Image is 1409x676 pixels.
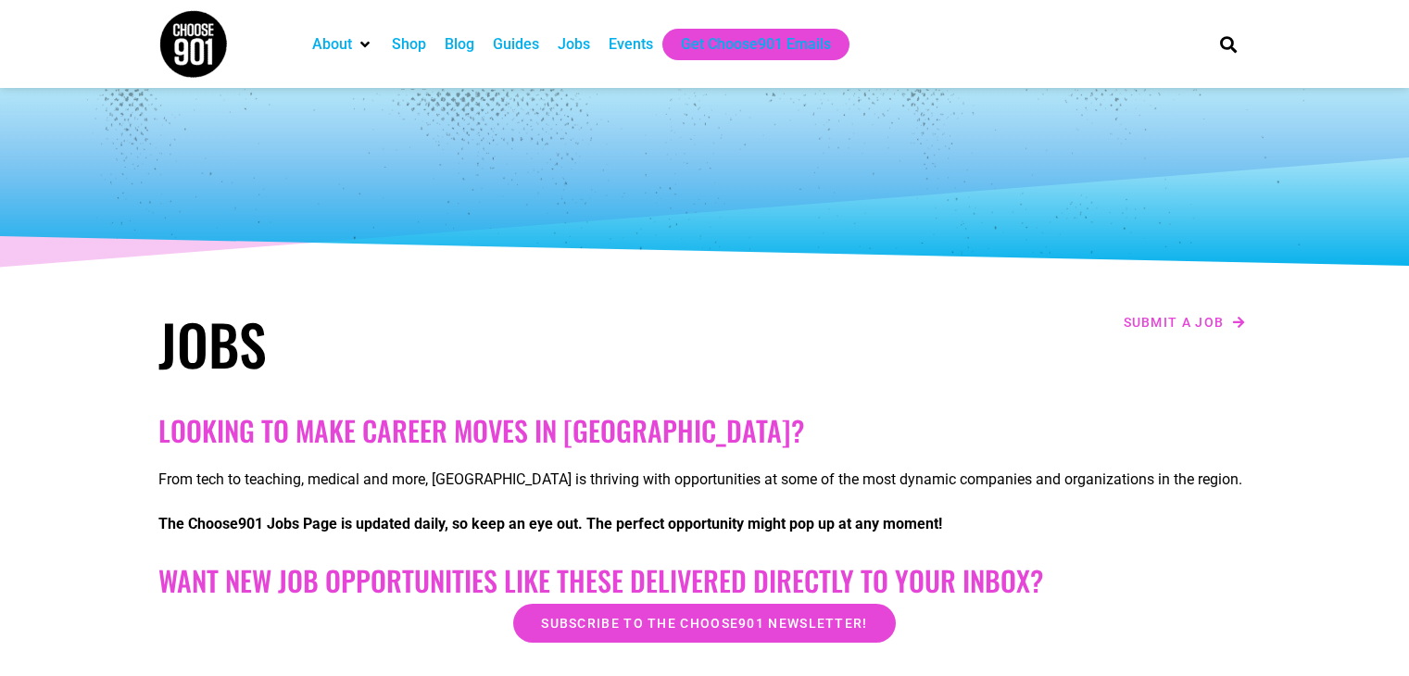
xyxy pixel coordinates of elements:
[513,604,895,643] a: Subscribe to the Choose901 newsletter!
[541,617,867,630] span: Subscribe to the Choose901 newsletter!
[1213,29,1243,59] div: Search
[312,33,352,56] a: About
[303,29,1189,60] nav: Main nav
[158,414,1252,447] h2: Looking to make career moves in [GEOGRAPHIC_DATA]?
[681,33,831,56] a: Get Choose901 Emails
[303,29,383,60] div: About
[493,33,539,56] a: Guides
[445,33,474,56] a: Blog
[158,469,1252,491] p: From tech to teaching, medical and more, [GEOGRAPHIC_DATA] is thriving with opportunities at some...
[1124,316,1225,329] span: Submit a job
[158,515,942,532] strong: The Choose901 Jobs Page is updated daily, so keep an eye out. The perfect opportunity might pop u...
[158,310,696,377] h1: Jobs
[1118,310,1252,334] a: Submit a job
[392,33,426,56] a: Shop
[609,33,653,56] a: Events
[558,33,590,56] a: Jobs
[158,564,1252,597] h2: Want New Job Opportunities like these Delivered Directly to your Inbox?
